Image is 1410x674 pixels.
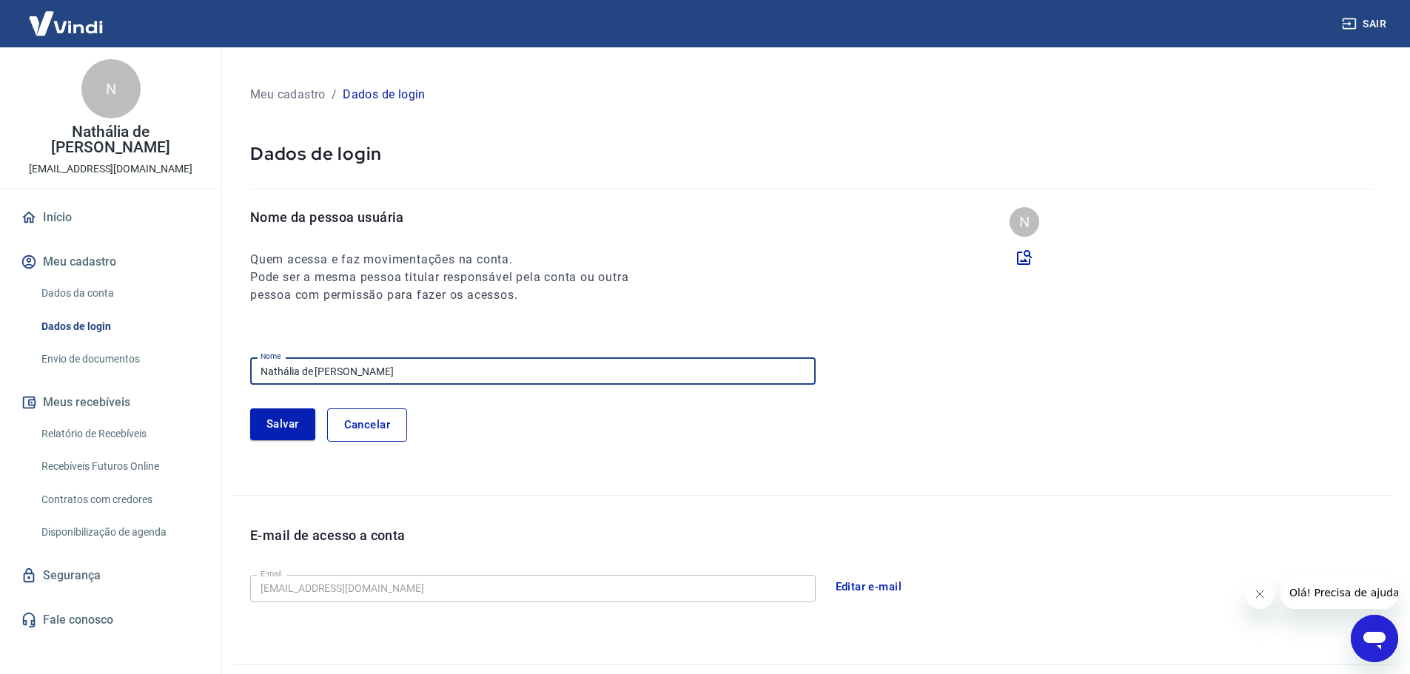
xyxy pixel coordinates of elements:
label: Nome [261,351,281,362]
button: Salvar [250,408,315,439]
h6: Pode ser a mesma pessoa titular responsável pela conta ou outra pessoa com permissão para fazer o... [250,269,656,304]
p: Dados de login [250,142,1374,165]
img: Vindi [18,1,114,46]
iframe: Fechar mensagem [1245,579,1275,609]
p: Nathália de [PERSON_NAME] [12,124,209,155]
a: Dados de login [36,311,204,342]
p: Meu cadastro [250,86,326,104]
a: Segurança [18,559,204,592]
p: [EMAIL_ADDRESS][DOMAIN_NAME] [29,161,192,177]
p: Dados de login [343,86,426,104]
a: Envio de documentos [36,344,204,374]
a: Fale conosco [18,604,204,636]
a: Dados da conta [36,278,204,309]
div: N [1010,207,1039,237]
iframe: Mensagem da empresa [1280,576,1398,609]
button: Meus recebíveis [18,386,204,419]
p: Nome da pessoa usuária [250,207,656,227]
a: Relatório de Recebíveis [36,419,204,449]
p: E-mail de acesso a conta [250,525,406,545]
span: Olá! Precisa de ajuda? [9,10,124,22]
a: Contratos com credores [36,485,204,515]
a: Disponibilização de agenda [36,517,204,547]
button: Cancelar [327,408,407,441]
button: Sair [1339,10,1392,38]
button: Editar e-mail [827,571,910,602]
iframe: Botão para abrir a janela de mensagens [1351,615,1398,662]
label: E-mail [261,568,281,579]
button: Meu cadastro [18,246,204,278]
a: Recebíveis Futuros Online [36,451,204,482]
p: / [332,86,337,104]
a: Início [18,201,204,234]
div: N [81,59,141,118]
h6: Quem acessa e faz movimentações na conta. [250,251,656,269]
